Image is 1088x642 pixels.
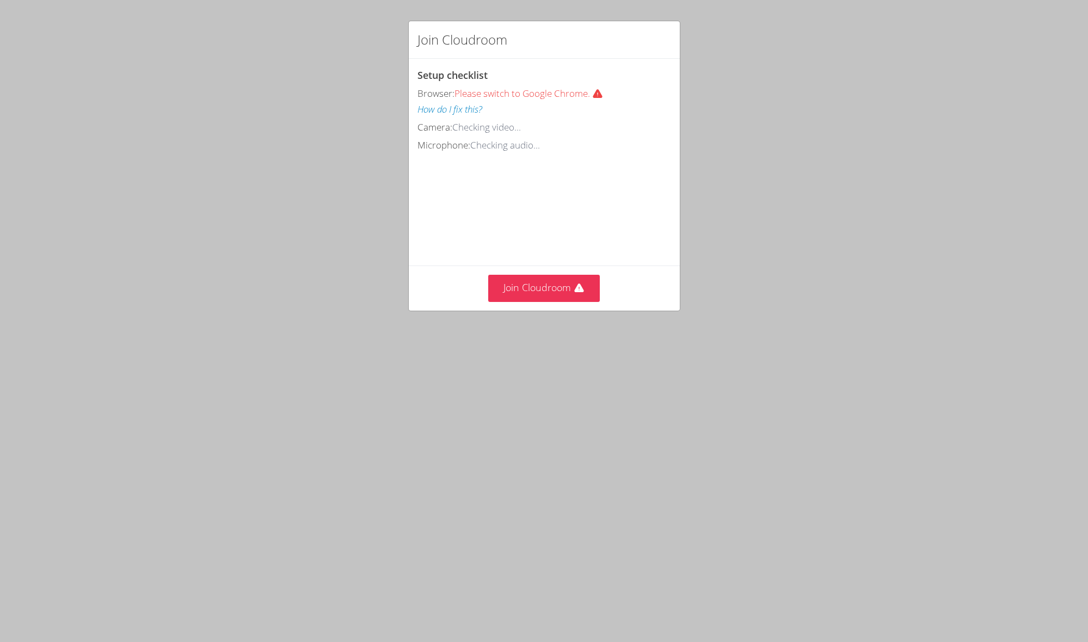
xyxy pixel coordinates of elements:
h2: Join Cloudroom [417,30,507,50]
span: Checking audio... [470,139,540,151]
span: Camera: [417,121,452,133]
span: Checking video... [452,121,521,133]
button: Join Cloudroom [488,275,600,301]
span: Please switch to Google Chrome. [454,87,612,100]
button: How do I fix this? [417,102,482,118]
span: Microphone: [417,139,470,151]
span: Setup checklist [417,69,488,82]
span: Browser: [417,87,454,100]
